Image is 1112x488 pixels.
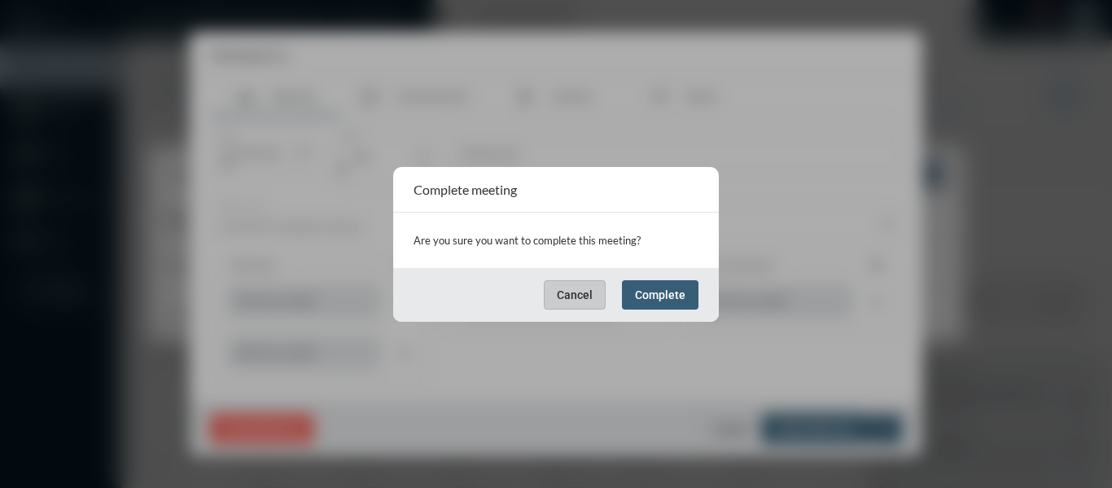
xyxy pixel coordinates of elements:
[544,280,606,310] button: Cancel
[557,288,593,301] span: Cancel
[414,229,698,252] p: Are you sure you want to complete this meeting?
[414,182,517,197] h2: Complete meeting
[635,288,685,301] span: Complete
[622,280,698,310] button: Complete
